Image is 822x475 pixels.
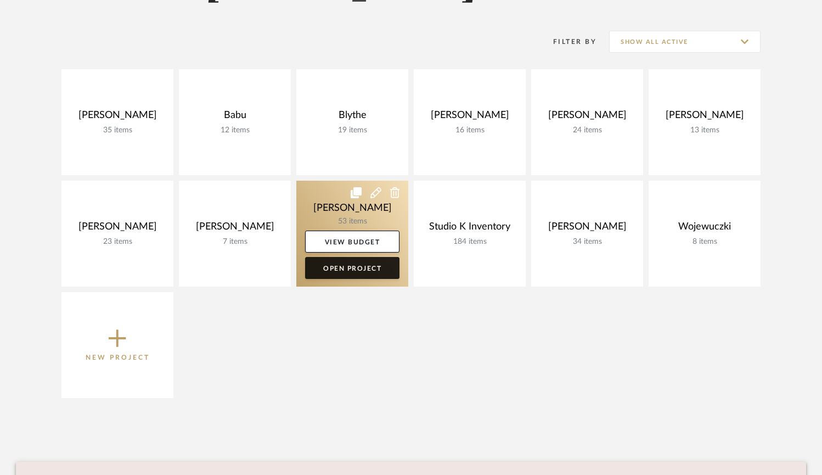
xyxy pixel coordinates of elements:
div: Blythe [305,109,399,126]
div: [PERSON_NAME] [423,109,517,126]
div: 19 items [305,126,399,135]
div: 7 items [188,237,282,247]
div: 16 items [423,126,517,135]
div: [PERSON_NAME] [657,109,752,126]
div: 12 items [188,126,282,135]
div: [PERSON_NAME] [70,109,165,126]
a: Open Project [305,257,399,279]
div: Studio K Inventory [423,221,517,237]
div: [PERSON_NAME] [188,221,282,237]
a: View Budget [305,231,399,253]
div: Babu [188,109,282,126]
div: 35 items [70,126,165,135]
p: New Project [86,352,150,363]
div: 34 items [540,237,634,247]
div: 8 items [657,237,752,247]
div: 24 items [540,126,634,135]
div: 184 items [423,237,517,247]
div: 13 items [657,126,752,135]
div: Filter By [539,36,596,47]
div: [PERSON_NAME] [70,221,165,237]
div: [PERSON_NAME] [540,221,634,237]
div: 23 items [70,237,165,247]
div: [PERSON_NAME] [540,109,634,126]
div: Wojewuczki [657,221,752,237]
button: New Project [61,292,173,398]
